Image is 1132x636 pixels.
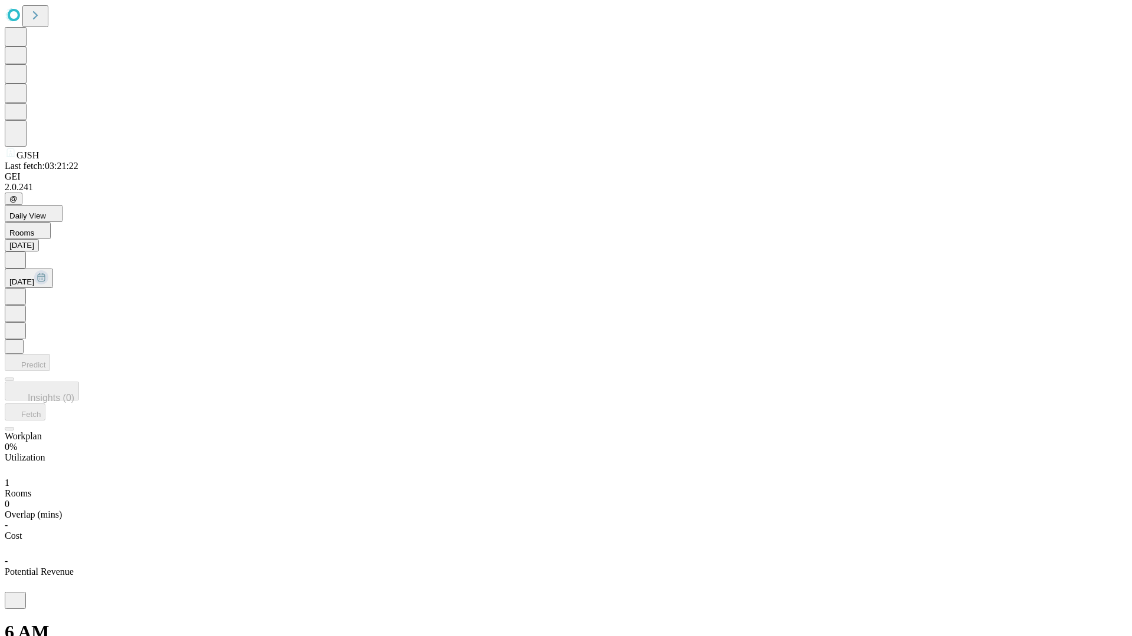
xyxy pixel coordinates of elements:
span: Potential Revenue [5,567,74,577]
span: @ [9,194,18,203]
span: Overlap (mins) [5,509,62,519]
button: [DATE] [5,239,39,251]
span: - [5,520,8,530]
span: Rooms [5,488,31,498]
div: 2.0.241 [5,182,1127,193]
span: Insights (0) [28,393,74,403]
span: Workplan [5,431,42,441]
span: Last fetch: 03:21:22 [5,161,78,171]
span: Utilization [5,452,45,462]
button: Predict [5,354,50,371]
span: 0 [5,499,9,509]
span: 0% [5,442,17,452]
span: 1 [5,478,9,488]
span: GJSH [17,150,39,160]
div: GEI [5,171,1127,182]
button: Fetch [5,403,45,420]
button: Rooms [5,222,51,239]
span: Daily View [9,211,46,220]
span: - [5,556,8,566]
button: Daily View [5,205,62,222]
button: Insights (0) [5,382,79,400]
span: [DATE] [9,277,34,286]
button: @ [5,193,22,205]
span: Cost [5,531,22,541]
button: [DATE] [5,269,53,288]
span: Rooms [9,228,34,237]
